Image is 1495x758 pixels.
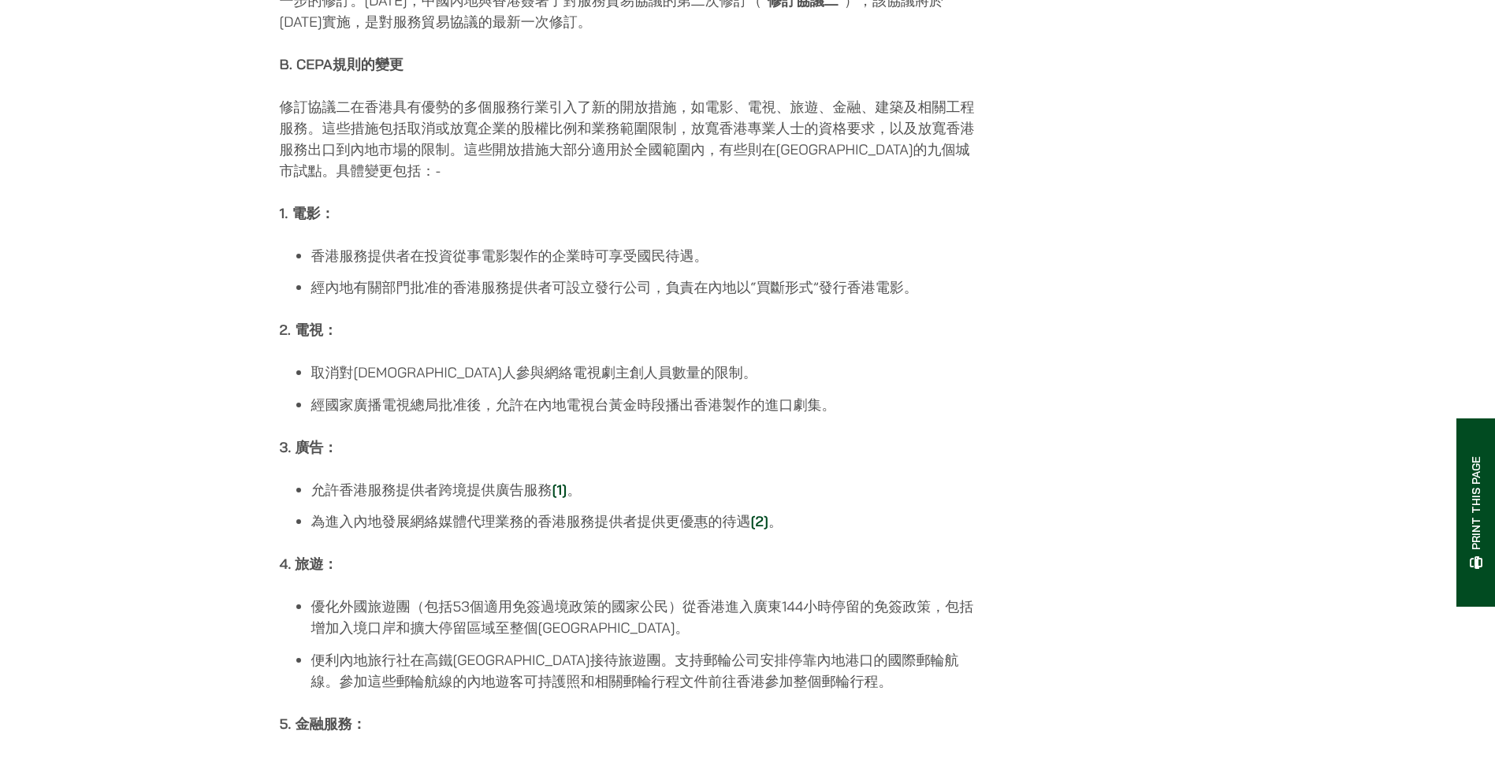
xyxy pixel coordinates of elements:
[306,204,320,222] strong: 影
[280,555,338,573] strong: 4. 旅遊：
[311,394,982,415] li: 經國家廣播電視總局批准後，允許在內地電視台黃金時段播出香港製作的進口劇集。
[552,481,567,499] a: [1]
[280,321,338,339] strong: 2. 電視：
[311,277,982,298] li: 經內地有關部門批准的香港服務提供者可設立發行公司，負責在內地以“買斷形式”發行香港電影。
[280,204,335,222] strong: 1. 電 ：
[311,596,982,638] li: 優化外國旅遊團（包括53個適用免簽過境政策的國家公民）從香港進入廣東144小時停留的免簽政策，包括增加入境口岸和擴大停留區域至整個[GEOGRAPHIC_DATA]。
[280,55,404,73] strong: B. CEPA規則的變更
[751,512,768,530] a: [2]
[311,362,982,383] li: 取消對[DEMOGRAPHIC_DATA]人參與網絡電視劇主創人員數量的限制。
[311,245,982,266] li: 香港服務提供者在投資從事電影製作的企業時可享受國民待遇。
[280,96,982,181] p: 修訂協議二在香港具有優勢的多個服務行業引入了新的開放措施，如電影、電視、旅遊、金融、建築及相關工程服務。這些措施包括取消或放寬企業的股權比例和業務範圍限制，放寬香港專業人士的資格要求，以及放寬香...
[311,479,982,500] li: 允許香港服務提供者跨境提供廣告服務 。
[311,649,982,692] li: 便利內地旅行社在高鐵[GEOGRAPHIC_DATA]接待旅遊團。支持郵輪公司安排停靠內地港口的國際郵輪航線。參加這些郵輪航線的內地遊客可持護照和相關郵輪行程文件前往香港參加整個郵輪行程。
[280,438,338,456] strong: 3. 廣告：
[280,715,366,733] strong: 5. 金融服務：
[311,511,982,532] li: 為進入內地發展網絡媒體代理業務的香港服務提供者提供更優惠的待遇 。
